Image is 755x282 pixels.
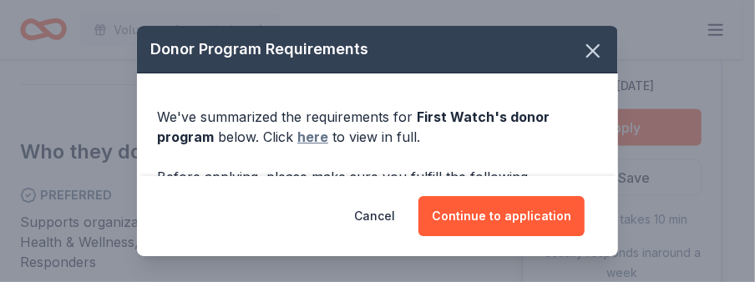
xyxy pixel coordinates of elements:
[157,167,598,207] div: Before applying, please make sure you fulfill the following requirements:
[418,196,585,236] button: Continue to application
[157,107,598,147] div: We've summarized the requirements for below. Click to view in full.
[137,26,618,73] div: Donor Program Requirements
[297,127,328,147] a: here
[354,196,395,236] button: Cancel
